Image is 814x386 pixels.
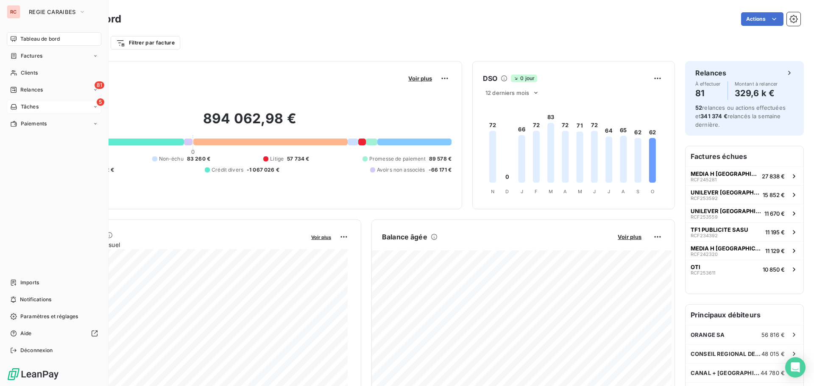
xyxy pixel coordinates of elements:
span: Voir plus [408,75,432,82]
span: 12 derniers mois [485,89,529,96]
span: Avoirs non associés [377,166,425,174]
span: 89 578 € [429,155,452,163]
tspan: F [535,189,538,194]
tspan: N [491,189,494,194]
span: 56 816 € [761,331,785,338]
span: Déconnexion [20,347,53,354]
span: CONSEIL REGIONAL DE LA [GEOGRAPHIC_DATA] [691,350,761,357]
button: Voir plus [406,75,435,82]
tspan: M [549,189,553,194]
span: Paiements [21,120,47,128]
span: Aide [20,330,32,337]
button: UNILEVER [GEOGRAPHIC_DATA]RCF25355911 670 € [686,204,803,222]
button: MEDIA H [GEOGRAPHIC_DATA]RCF24232011 129 € [686,241,803,260]
span: RCF234392 [691,233,718,238]
tspan: A [563,189,567,194]
span: 0 jour [511,75,537,82]
span: Promesse de paiement [369,155,426,163]
span: MEDIA H [GEOGRAPHIC_DATA] [691,170,758,177]
h4: 81 [695,86,721,100]
button: MEDIA H [GEOGRAPHIC_DATA]RCF24528127 838 € [686,167,803,185]
span: Voir plus [618,233,641,240]
span: ORANGE SA [691,331,725,338]
button: TF1 PUBLICITE SASURCF23439211 195 € [686,222,803,241]
span: 81 [95,81,104,89]
span: Clients [21,69,38,77]
span: Relances [20,86,43,94]
span: -66 171 € [429,166,452,174]
span: RCF253611 [691,270,715,275]
span: relances ou actions effectuées et relancés la semaine dernière. [695,104,786,128]
div: Open Intercom Messenger [785,357,806,378]
span: 15 852 € [763,192,785,198]
span: 11 129 € [765,247,785,254]
span: 27 838 € [762,173,785,180]
span: 11 670 € [764,210,785,217]
button: OTIRCF25361110 850 € [686,260,803,278]
button: UNILEVER [GEOGRAPHIC_DATA]RCF25359215 852 € [686,185,803,204]
span: À effectuer [695,81,721,86]
span: -1 067 026 € [247,166,279,174]
h6: DSO [483,73,497,83]
span: 44 780 € [761,369,785,376]
span: 57 734 € [287,155,309,163]
h6: Principaux débiteurs [686,305,803,325]
span: UNILEVER [GEOGRAPHIC_DATA] [691,189,759,196]
span: Factures [21,52,42,60]
h6: Relances [695,68,726,78]
span: 10 850 € [763,266,785,273]
span: Voir plus [311,234,331,240]
button: Voir plus [309,233,334,241]
h6: Balance âgée [382,232,427,242]
tspan: J [521,189,523,194]
a: Aide [7,327,101,340]
span: 83 260 € [187,155,210,163]
div: RC [7,5,20,19]
tspan: J [593,189,596,194]
span: RCF245281 [691,177,716,182]
tspan: O [651,189,654,194]
span: 48 015 € [761,350,785,357]
span: RCF242320 [691,252,718,257]
tspan: S [636,189,639,194]
span: Tâches [21,103,39,111]
span: Tableau de bord [20,35,60,43]
img: Logo LeanPay [7,367,59,381]
span: Non-échu [159,155,184,163]
span: Chiffre d'affaires mensuel [48,240,305,249]
span: Montant à relancer [735,81,778,86]
span: MEDIA H [GEOGRAPHIC_DATA] [691,245,762,252]
span: UNILEVER [GEOGRAPHIC_DATA] [691,208,761,214]
span: 0 [191,148,195,155]
span: 11 195 € [765,229,785,236]
span: 341 374 € [700,113,727,119]
button: Actions [741,12,783,26]
span: Crédit divers [212,166,243,174]
button: Filtrer par facture [111,36,180,50]
span: Imports [20,279,39,286]
span: REGIE CARAIBES [29,8,75,15]
h4: 329,6 k € [735,86,778,100]
span: RCF253559 [691,214,718,219]
h2: 894 062,98 € [48,110,452,136]
tspan: D [505,189,509,194]
span: 5 [97,98,104,106]
span: RCF253592 [691,196,718,201]
span: 52 [695,104,702,111]
tspan: J [608,189,610,194]
span: CANAL + [GEOGRAPHIC_DATA] [691,369,761,376]
h6: Factures échues [686,146,803,167]
span: Notifications [20,296,51,303]
tspan: A [622,189,625,194]
span: Litige [270,155,284,163]
tspan: M [578,189,582,194]
span: TF1 PUBLICITE SASU [691,226,748,233]
span: OTI [691,264,700,270]
span: Paramètres et réglages [20,313,78,320]
button: Voir plus [615,233,644,241]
